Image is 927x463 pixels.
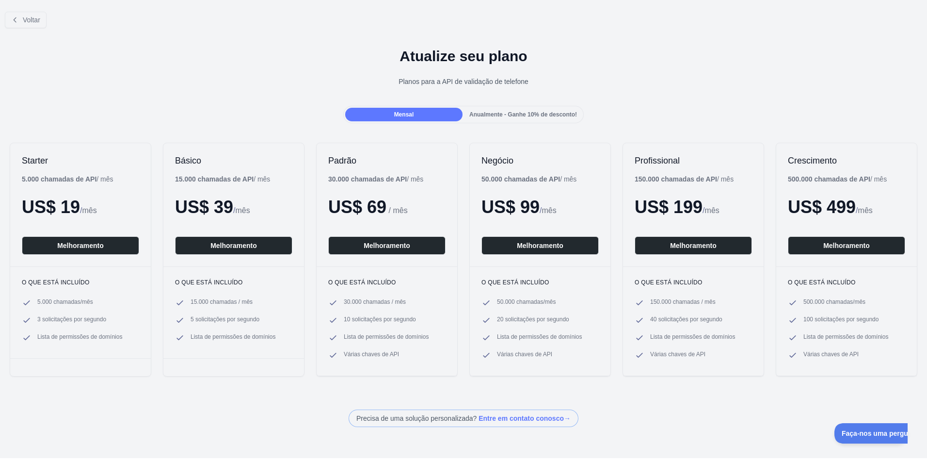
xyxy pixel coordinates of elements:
[635,174,734,184] div: / mês
[328,175,407,183] b: 30.000 chamadas de API
[481,174,576,184] div: / mês
[481,155,599,166] h2: Negócio
[635,175,717,183] b: 150.000 chamadas de API
[481,197,540,217] span: US$ 99
[635,197,703,217] span: US$ 199
[635,155,752,166] h2: Profissional
[635,198,752,217] div: /
[328,197,386,217] span: US$ 69
[834,423,908,444] iframe: Toggle Customer Support
[328,174,423,184] div: / mês
[481,198,599,217] div: /
[328,155,446,166] h2: Padrão
[481,175,560,183] b: 50.000 chamadas de API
